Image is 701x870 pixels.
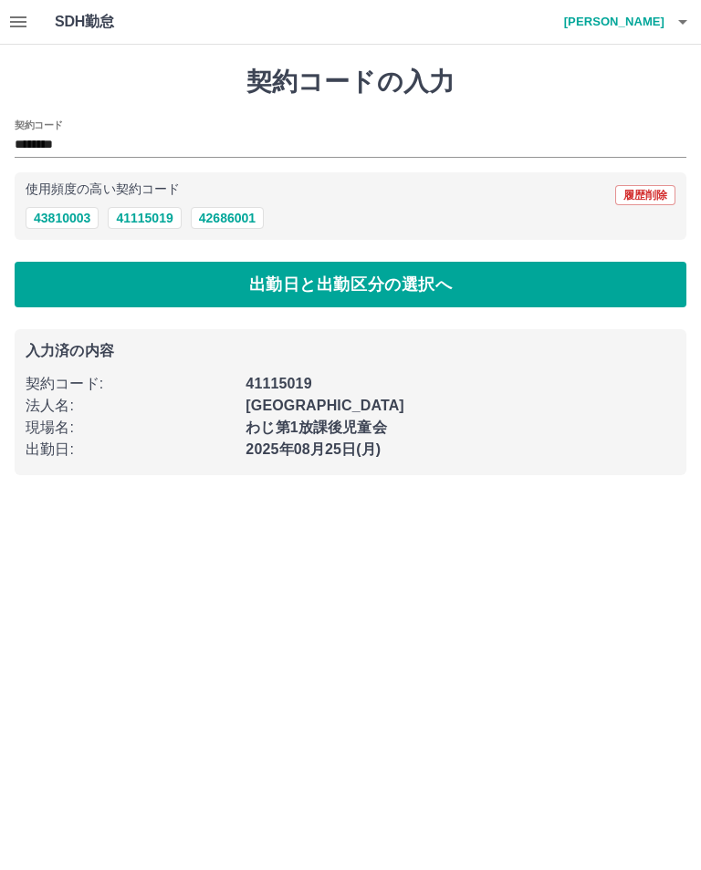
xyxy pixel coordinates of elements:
[615,185,675,205] button: 履歴削除
[191,207,264,229] button: 42686001
[26,439,235,461] p: 出勤日 :
[26,395,235,417] p: 法人名 :
[26,373,235,395] p: 契約コード :
[108,207,181,229] button: 41115019
[15,262,686,307] button: 出勤日と出勤区分の選択へ
[246,419,386,435] b: わじ第1放課後児童会
[26,207,99,229] button: 43810003
[246,441,381,457] b: 2025年08月25日(月)
[26,417,235,439] p: 現場名 :
[246,376,311,391] b: 41115019
[26,183,180,196] p: 使用頻度の高い契約コード
[15,118,63,132] h2: 契約コード
[246,398,404,413] b: [GEOGRAPHIC_DATA]
[26,344,675,358] p: 入力済の内容
[15,67,686,98] h1: 契約コードの入力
